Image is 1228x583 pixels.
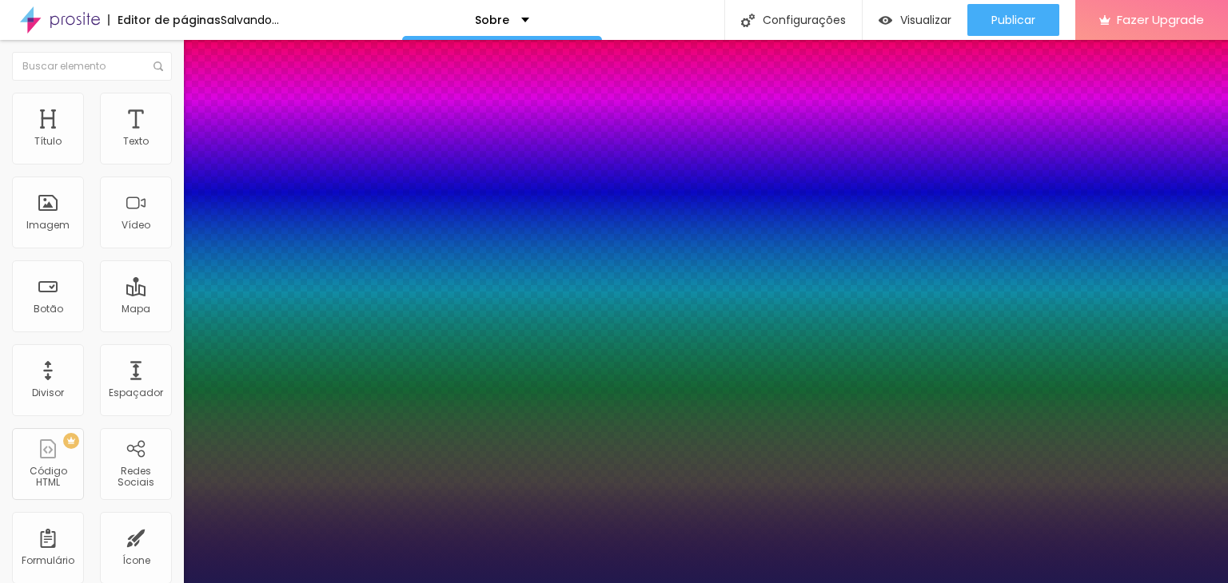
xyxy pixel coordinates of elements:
[22,555,74,566] div: Formulário
[863,4,967,36] button: Visualizar
[967,4,1059,36] button: Publicar
[12,52,172,81] input: Buscar elemento
[1117,13,1204,26] span: Fazer Upgrade
[741,14,755,27] img: Icone
[109,387,163,399] div: Espaçador
[34,303,63,315] div: Botão
[991,14,1035,26] span: Publicar
[900,14,951,26] span: Visualizar
[122,555,150,566] div: Ícone
[879,14,892,27] img: view-1.svg
[122,303,150,315] div: Mapa
[32,387,64,399] div: Divisor
[221,14,279,26] div: Salvando...
[16,466,79,489] div: Código HTML
[122,220,150,231] div: Vídeo
[123,136,149,147] div: Texto
[26,220,70,231] div: Imagem
[108,14,221,26] div: Editor de páginas
[34,136,62,147] div: Título
[475,14,509,26] p: Sobre
[104,466,167,489] div: Redes Sociais
[153,61,163,71] img: Icone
